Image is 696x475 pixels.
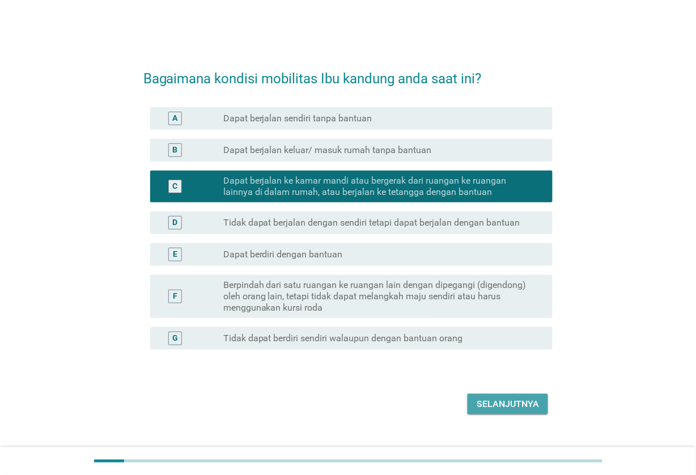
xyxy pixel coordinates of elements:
label: Tidak dapat berjalan dengan sendiri tetapi dapat berjalan dengan bantuan [223,217,520,228]
label: Dapat berjalan ke kamar mandi atau bergerak dari ruangan ke ruangan lainnya di dalam rumah, atau ... [223,175,535,198]
button: Selanjutnya [468,394,548,414]
label: Dapat berjalan keluar/ masuk rumah tanpa bantuan [223,145,432,156]
label: Berpindah dari satu ruangan ke ruangan lain dengan dipegangi (digendong) oleh orang lain, tetapi ... [223,279,535,313]
div: E [173,249,177,261]
div: F [173,291,177,303]
div: C [172,181,177,193]
div: A [172,113,177,125]
h2: Bagaimana kondisi mobilitas Ibu kandung anda saat ini? [143,57,553,89]
div: Selanjutnya [477,397,539,411]
label: Tidak dapat berdiri sendiri walaupun dengan bantuan orang [223,333,463,344]
div: B [172,145,177,156]
div: G [172,333,178,345]
label: Dapat berdiri dengan bantuan [223,249,343,260]
label: Dapat berjalan sendiri tanpa bantuan [223,113,372,124]
div: D [172,217,177,229]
